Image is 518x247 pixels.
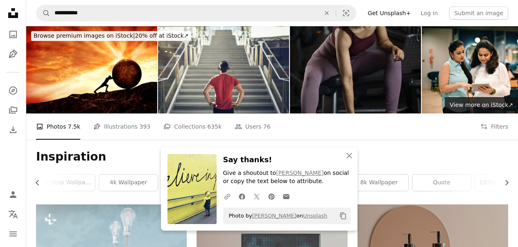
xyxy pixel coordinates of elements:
[99,174,158,191] a: 4k wallpaper
[252,213,296,219] a: [PERSON_NAME]
[449,7,508,20] button: Submit an image
[36,150,508,164] h1: Inspiration
[5,82,21,99] a: Explore
[264,188,279,204] a: Share on Pinterest
[225,209,328,222] span: Photo by on
[276,170,323,176] a: [PERSON_NAME]
[318,5,336,21] button: Clear
[34,32,189,39] span: 20% off at iStock ↗
[223,154,351,166] h3: Say thanks!
[158,26,289,113] img: Man in red shirt preparing for stair run.
[5,122,21,138] a: Download History
[363,7,416,20] a: Get Unsplash+
[26,26,157,113] img: Sisyphean Task Under a Fiery Sky
[412,174,471,191] a: quote
[140,122,151,131] span: 393
[5,206,21,222] button: Language
[93,113,150,140] a: Illustrations 393
[480,113,508,140] button: Filters
[336,209,350,223] button: Copy to clipboard
[36,174,45,191] button: scroll list to the left
[26,26,196,46] a: Browse premium images on iStock|20% off at iStock↗
[223,169,351,186] p: Give a shoutout to on social or copy the text below to attribute.
[350,174,408,191] a: 8k wallpaper
[207,122,222,131] span: 635k
[416,7,443,20] a: Log in
[36,5,50,21] button: Search Unsplash
[499,174,508,191] button: scroll list to the right
[336,5,356,21] button: Visual search
[34,32,135,39] span: Browse premium images on iStock |
[249,188,264,204] a: Share on Twitter
[290,26,421,113] img: Fit woman exercising with dumbbells at gym
[445,97,518,113] a: View more on iStock↗
[235,113,271,140] a: Users 76
[36,5,356,21] form: Find visuals sitewide
[263,122,271,131] span: 76
[235,188,249,204] a: Share on Facebook
[5,102,21,118] a: Collections
[36,174,95,191] a: desktop wallpaper
[163,113,222,140] a: Collections 635k
[5,186,21,203] a: Log in / Sign up
[5,26,21,43] a: Photos
[5,46,21,62] a: Illustrations
[5,226,21,242] button: Menu
[303,213,327,219] a: Unsplash
[450,102,513,108] span: View more on iStock ↗
[279,188,294,204] a: Share over email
